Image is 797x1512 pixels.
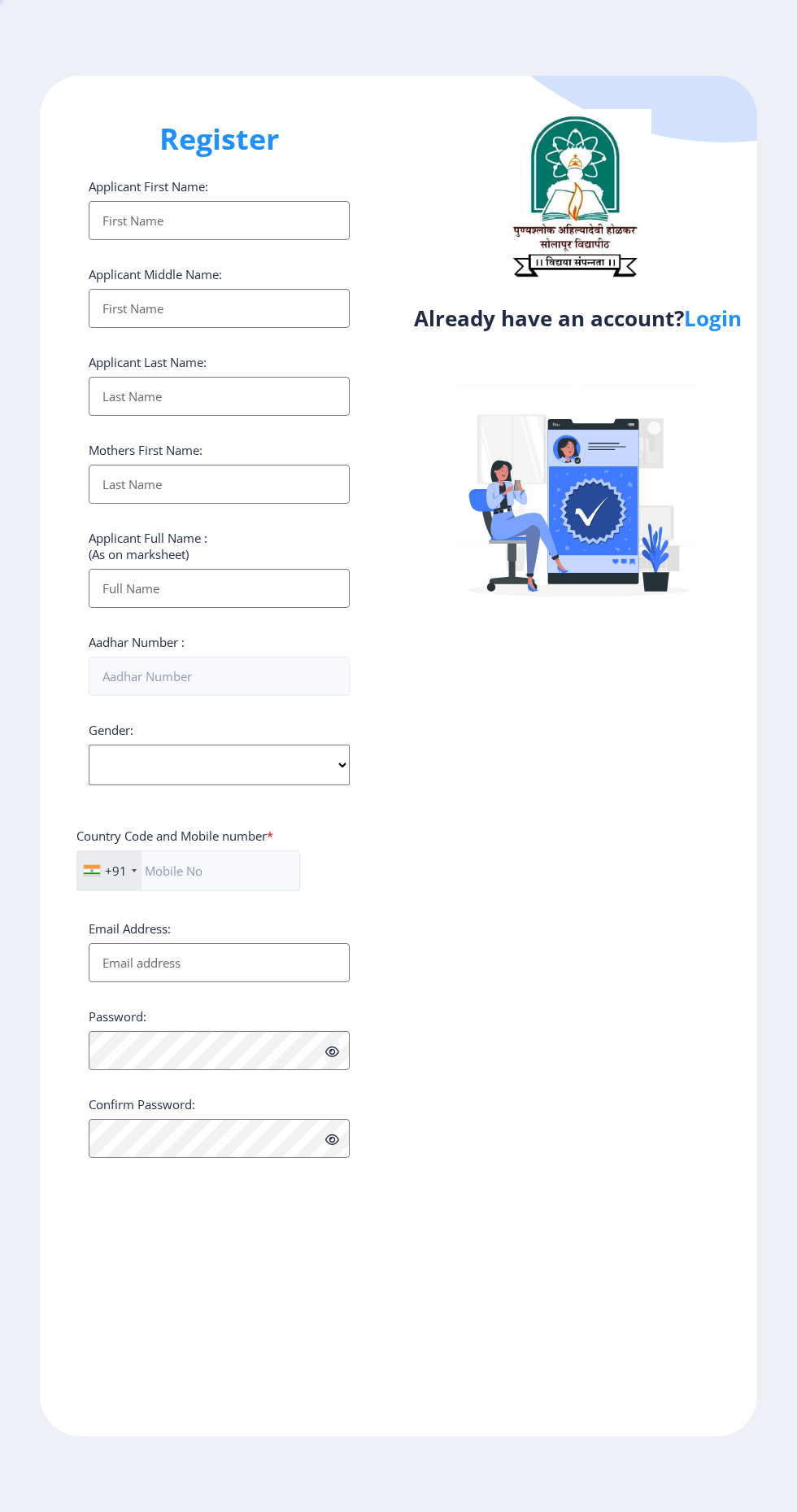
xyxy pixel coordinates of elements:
[497,109,651,283] img: logo
[89,354,207,370] label: Applicant Last Name:
[77,851,142,890] div: India (भारत): +91
[76,850,300,891] input: Mobile No
[89,120,350,159] h1: Register
[89,657,350,696] input: Aadhar Number
[89,465,350,504] input: Last Name
[76,828,273,844] label: Country Code and Mobile number
[89,442,203,458] label: Mothers First Name:
[105,863,127,879] div: +91
[89,377,350,416] input: Last Name
[89,569,350,608] input: Full Name
[89,266,222,282] label: Applicant Middle Name:
[89,1096,195,1112] label: Confirm Password:
[89,920,171,937] label: Email Address:
[684,304,742,333] a: Login
[89,1008,146,1025] label: Password:
[411,305,745,331] h4: Already have an account?
[89,634,185,650] label: Aadhar Number :
[436,353,721,638] img: Verified-rafiki.svg
[89,178,208,194] label: Applicant First Name:
[89,943,350,982] input: Email address
[89,289,350,328] input: First Name
[89,530,207,562] label: Applicant Full Name : (As on marksheet)
[89,722,133,738] label: Gender:
[89,201,350,240] input: First Name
